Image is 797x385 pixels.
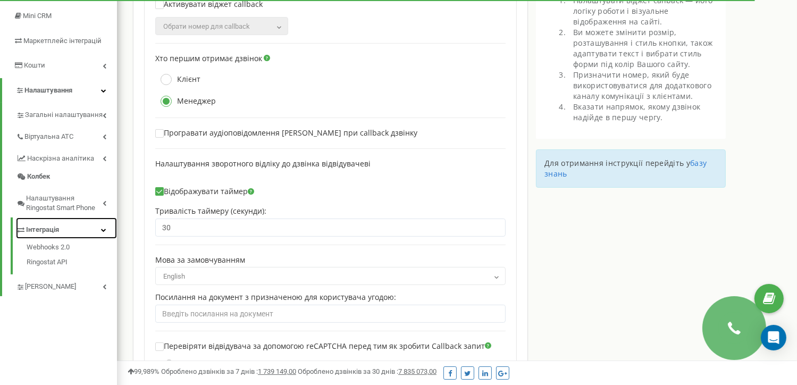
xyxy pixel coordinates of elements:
span: Кошти [24,61,45,69]
label: Програвати аудіоповідомлення [PERSON_NAME] при callback дзвінку [155,129,417,138]
span: Налаштування [24,86,72,94]
label: Перевіряти відвідувача за допомогою reCAPTCHA перед тим як зробити Callback запит [155,342,491,356]
a: Налаштування Ringostat Smart Phone [16,186,117,217]
a: Інтеграція [16,217,117,239]
span: [PERSON_NAME] [25,282,76,292]
a: [PERSON_NAME] [16,274,117,296]
span: English [159,269,502,284]
span: Оброблено дзвінків за 7 днів : [161,367,296,375]
span: Колбек [27,172,50,182]
label: Менеджер [155,96,216,107]
a: Наскрізна аналітика [16,146,117,168]
label: Тривалість таймеру (секунди): [155,207,266,216]
span: Наскрізна аналітика [27,154,94,164]
a: Загальні налаштування [16,103,117,124]
span: 99,989% [128,367,160,375]
a: Колбек [16,168,117,186]
span: Інтеграція [26,225,59,235]
a: Віртуальна АТС [16,124,117,146]
a: Webhooks 2.0 [27,242,117,255]
a: "Форми на вашому сайті" [288,359,369,367]
span: Налаштування Ringostat Smart Phone [26,194,103,213]
span: Віртуальна АТС [24,132,73,142]
input: Введіть посилання на документ [155,305,506,323]
div: Open Intercom Messenger [761,325,786,350]
span: Mini CRM [23,12,52,20]
a: Налаштування [2,78,117,103]
li: Вказати напрямок, якому дзвінок надійде в першу чергу. [568,102,715,123]
label: Мова за замовчуванням [155,256,245,265]
span: English [155,267,506,285]
li: Призначити номер, який буде використовуватися для додаткового каналу комунікації з клієнтами. [568,70,715,102]
label: Клієнт [155,74,200,85]
u: 1 739 149,00 [258,367,296,375]
a: базу знань [544,158,707,179]
span: Маркетплейс інтеграцій [23,37,102,45]
span: Оброблено дзвінків за 30 днів : [298,367,437,375]
label: Налаштування зворотного відліку до дзвінка відвідувачеві [155,160,371,169]
label: Відображувати таймер [155,187,254,196]
u: 7 835 073,00 [398,367,437,375]
label: Посилання на документ з призначеною для користувача угодою: [155,293,396,302]
label: Хто першим отримає дзвінок [155,54,262,63]
li: Ви можете змінити розмір, розташування і стиль кнопки, також адаптувати текст і вибрати стиль фор... [568,27,715,70]
a: Ringostat API [27,255,117,267]
input: Тривалість таймеру (секунди) [155,219,506,237]
span: Загальні налаштування [25,110,103,120]
p: Для отримання інструкції перейдіть у [544,158,717,179]
span: Обрати номер для сallback [163,22,250,30]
